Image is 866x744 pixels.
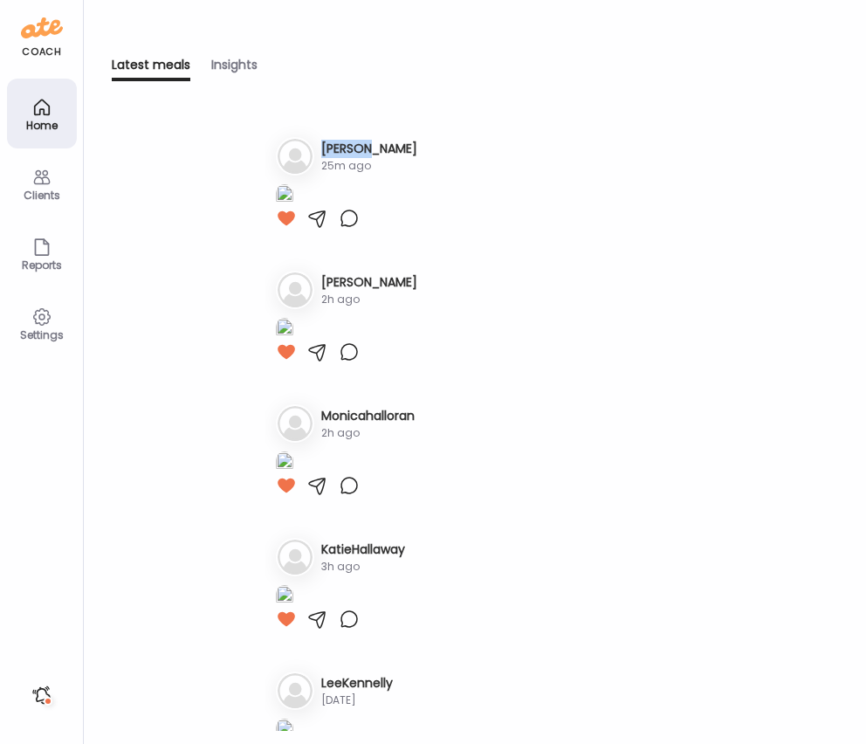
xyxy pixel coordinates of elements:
div: Settings [10,329,73,341]
img: bg-avatar-default.svg [278,272,313,307]
img: images%2Fl67D44Vthpd089YgrxJ7KX67eLv2%2F0JPqnts1sReFaPAMmrYx%2FzLEbva1pYMgAqBo440qa_1080 [276,318,293,341]
img: bg-avatar-default.svg [278,673,313,708]
img: images%2F4j2I8B7zxuQiuyUIKoidyYMBaxh2%2FsXzUUElFpSjnzQgoouV4%2F7G73ho1be5AQOvyQuNBZ_1080 [276,451,293,475]
h3: [PERSON_NAME] [321,140,417,158]
div: 3h ago [321,559,405,575]
div: 2h ago [321,292,417,307]
img: images%2F3uhfZ2PFGJZYrMrxNNuwAN7HSJX2%2FqZ6Ese37CCTRvTOgLO2m%2FLrscYvqS0mEqTSXTHXSV_1080 [276,184,293,208]
h3: KatieHallaway [321,541,405,559]
div: coach [22,45,61,59]
h3: [PERSON_NAME] [321,273,417,292]
h3: Monicahalloran [321,407,415,425]
img: bg-avatar-default.svg [278,540,313,575]
img: images%2FdT6ontL06Vd1sxj5TUS71aUiQca2%2FCHutedw5Lur3Z6h3ZdUp%2FKSD7iJvmpOT5Jh666ABV_1080 [276,719,293,742]
h3: LeeKennelly [321,674,393,692]
div: Latest meals [112,56,190,81]
div: Insights [211,56,258,81]
div: 2h ago [321,425,415,441]
img: bg-avatar-default.svg [278,139,313,174]
img: ate [21,14,63,42]
div: Reports [10,259,73,271]
img: bg-avatar-default.svg [278,406,313,441]
img: images%2FvdBX62ROobQrfKOkvLTtjLCNzBE2%2FqG6LtC2t2FTS3T3z8UMv%2FF1sBIqVfVxSsOoiwrer4_1080 [276,585,293,609]
div: 25m ago [321,158,417,174]
div: Clients [10,189,73,201]
div: Home [10,120,73,131]
div: [DATE] [321,692,393,708]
